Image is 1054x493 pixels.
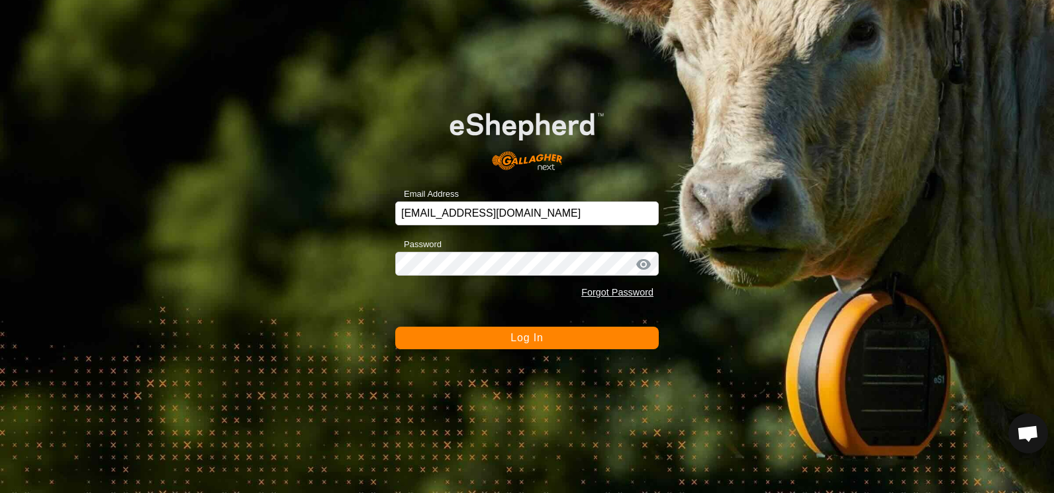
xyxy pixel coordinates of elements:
input: Email Address [395,201,659,225]
div: Open chat [1008,413,1048,453]
button: Log In [395,327,659,349]
img: E-shepherd Logo [422,91,632,181]
span: Log In [510,332,543,343]
label: Password [395,238,442,251]
label: Email Address [395,188,459,201]
a: Forgot Password [581,287,653,298]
